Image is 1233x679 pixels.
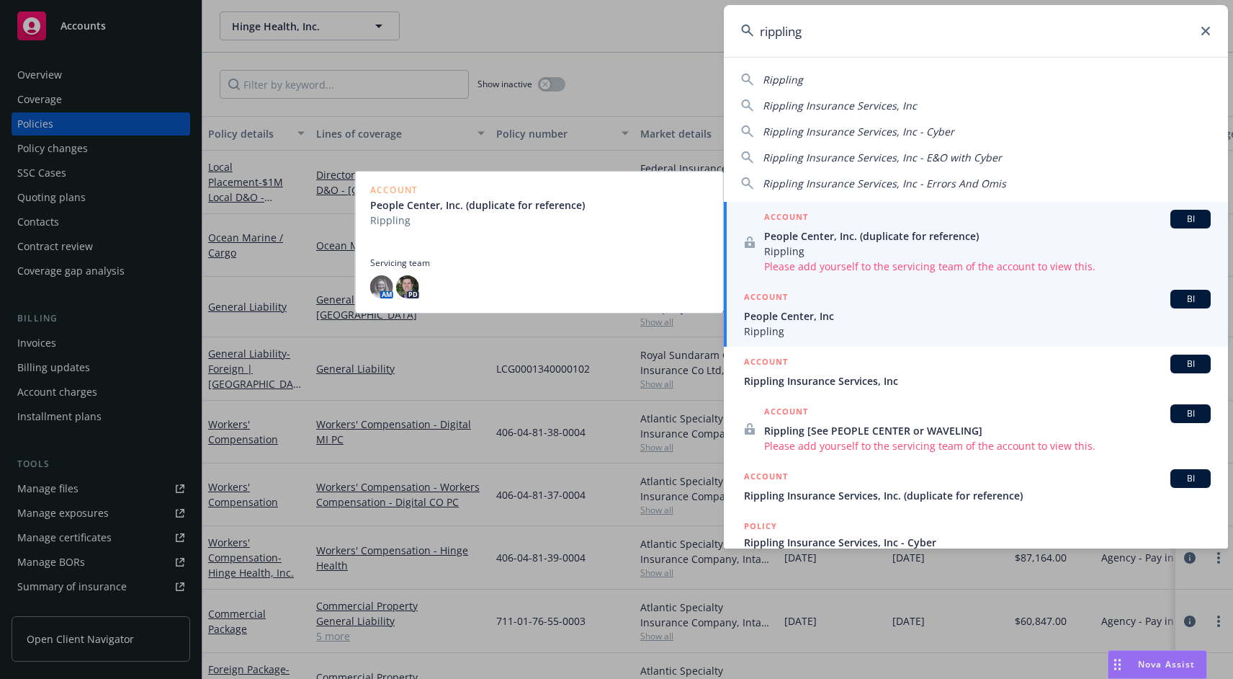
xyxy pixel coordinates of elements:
span: People Center, Inc. (duplicate for reference) [764,228,1211,244]
span: Please add yourself to the servicing team of the account to view this. [764,438,1211,453]
button: Nova Assist [1108,650,1207,679]
span: BI [1176,472,1205,485]
a: ACCOUNTBIPeople Center, Inc. (duplicate for reference)RipplingPlease add yourself to the servicin... [724,202,1228,282]
span: Rippling [744,324,1211,339]
span: Rippling [764,244,1211,259]
span: BI [1176,293,1205,306]
span: Rippling Insurance Services, Inc [763,99,917,112]
span: People Center, Inc [744,309,1211,324]
span: Rippling Insurance Services, Inc. (duplicate for reference) [744,488,1211,503]
span: BI [1176,407,1205,420]
h5: POLICY [744,519,777,533]
a: ACCOUNTBIRippling [See PEOPLE CENTER or WAVELING]Please add yourself to the servicing team of the... [724,396,1228,461]
span: BI [1176,358,1205,370]
h5: ACCOUNT [744,469,788,487]
a: ACCOUNTBIRippling Insurance Services, Inc [724,347,1228,396]
span: Rippling [See PEOPLE CENTER or WAVELING] [764,423,1211,438]
a: ACCOUNTBIPeople Center, IncRippling [724,282,1228,347]
a: POLICYRippling Insurance Services, Inc - Cyber [724,511,1228,573]
div: Drag to move [1108,651,1126,678]
h5: ACCOUNT [764,210,808,227]
span: Rippling Insurance Services, Inc - Cyber [763,125,954,138]
span: Rippling Insurance Services, Inc [744,373,1211,389]
span: Please add yourself to the servicing team of the account to view this. [764,259,1211,274]
h5: ACCOUNT [764,404,808,422]
span: Nova Assist [1138,658,1195,670]
span: BI [1176,213,1205,226]
a: ACCOUNTBIRippling Insurance Services, Inc. (duplicate for reference) [724,461,1228,511]
input: Search... [724,5,1228,57]
h5: ACCOUNT [744,355,788,372]
span: Rippling [763,73,803,86]
span: Rippling Insurance Services, Inc - Cyber [744,535,1211,550]
h5: ACCOUNT [744,290,788,307]
span: Rippling Insurance Services, Inc - E&O with Cyber [763,151,1002,164]
span: Rippling Insurance Services, Inc - Errors And Omis [763,177,1006,190]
